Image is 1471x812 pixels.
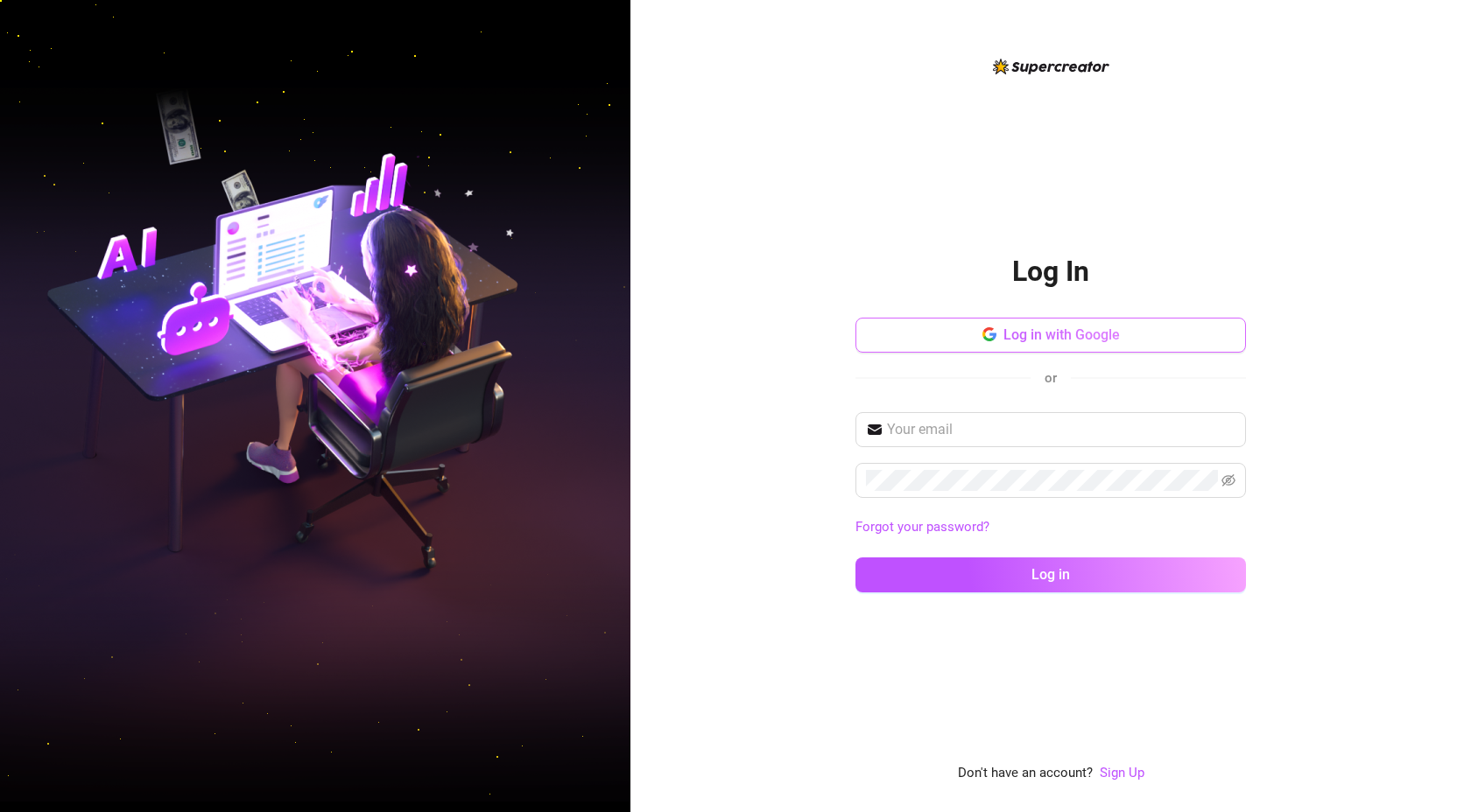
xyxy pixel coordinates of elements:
[1045,370,1057,386] span: or
[855,557,1246,592] button: Log in
[855,318,1246,353] button: Log in with Google
[958,763,1093,784] span: Don't have an account?
[1100,765,1144,780] a: Sign Up
[1003,326,1120,343] span: Log in with Google
[887,419,1235,440] input: Your email
[855,519,989,535] a: Forgot your password?
[1012,254,1089,290] h2: Log In
[1031,566,1070,583] span: Log in
[993,59,1109,74] img: logo-BBDzfeDw.svg
[1100,763,1144,784] a: Sign Up
[855,517,1246,538] a: Forgot your password?
[1221,473,1235,487] span: eye-invisible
